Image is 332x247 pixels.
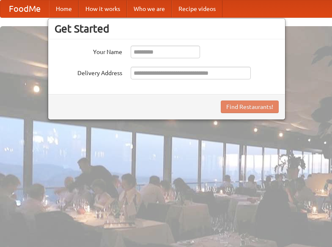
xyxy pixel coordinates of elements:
[221,100,279,113] button: Find Restaurants!
[55,22,279,35] h3: Get Started
[49,0,79,17] a: Home
[0,0,49,17] a: FoodMe
[55,67,122,77] label: Delivery Address
[79,0,127,17] a: How it works
[172,0,222,17] a: Recipe videos
[55,46,122,56] label: Your Name
[127,0,172,17] a: Who we are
